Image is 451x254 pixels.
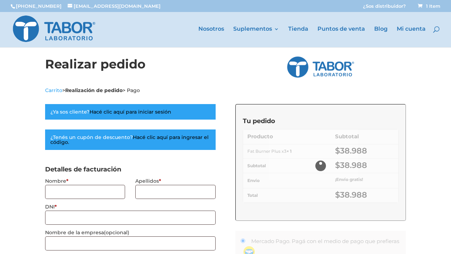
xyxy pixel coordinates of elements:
h1: Realizar pedido [45,55,216,76]
a: Hacé clic aquí para iniciar sesión [89,109,171,115]
div: ¿Tenés un cupón de descuento? [45,129,216,150]
label: DNI [45,203,216,211]
h3: Tu pedido [243,117,399,129]
img: Laboratorio Tabor [12,14,96,43]
a: [EMAIL_ADDRESS][DOMAIN_NAME] [68,3,161,9]
p: > > Pago [45,86,216,95]
label: Apellidos [135,177,215,185]
a: Nosotros [198,26,224,47]
span: 1 Item [418,3,440,9]
span: (opcional) [104,229,129,236]
a: Tienda [288,26,308,47]
div: ¿Ya sos cliente? [45,104,216,120]
label: Nombre [45,177,125,185]
label: Nombre de la empresa [45,229,216,236]
a: Puntos de venta [317,26,365,47]
a: Carrito [45,87,62,93]
a: 1 Item [416,3,440,9]
img: screen [286,55,355,79]
a: [PHONE_NUMBER] [16,3,62,9]
a: Mi cuenta [397,26,426,47]
strong: Realización de pedido [65,87,123,93]
a: Enter your coupon code [50,134,209,145]
a: ¿Sos distribuidor? [363,4,406,12]
a: Suplementos [233,26,279,47]
h3: Detalles de facturación [45,165,216,177]
a: Blog [374,26,388,47]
